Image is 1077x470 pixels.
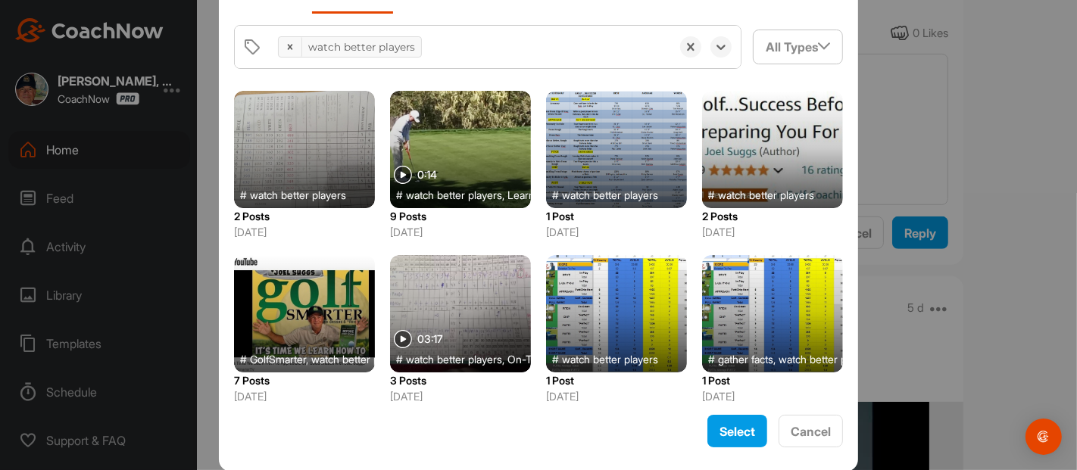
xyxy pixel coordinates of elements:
div: # [708,351,849,366]
div: # [240,187,381,202]
p: 2 Posts [702,208,843,224]
span: gather facts , [718,351,776,366]
img: tags [243,38,261,56]
div: # [708,187,849,202]
p: [DATE] [234,224,375,240]
div: # [552,351,693,366]
p: 7 Posts [234,372,375,388]
span: Cancel [791,424,831,439]
div: # [552,187,693,202]
p: [DATE] [702,224,843,240]
button: Select [707,415,767,447]
p: 1 Post [546,372,687,388]
span: 0:14 [417,170,437,180]
p: 2 Posts [234,208,375,224]
span: watch better players [718,187,814,202]
span: watch better players , [406,351,504,366]
p: [DATE] [234,388,375,404]
span: watch better players , [779,351,877,366]
span: Select [720,424,755,439]
span: GolfSmarter , [250,351,308,366]
span: watch better players , [406,187,504,202]
button: Cancel [779,415,843,447]
span: watch better players , [311,351,410,366]
p: [DATE] [702,388,843,404]
div: # [396,187,537,202]
span: watch better players [562,351,658,366]
div: # [396,351,537,366]
span: 03:17 [417,334,443,344]
p: 1 Post [546,208,687,224]
p: [DATE] [390,388,531,404]
p: [DATE] [546,224,687,240]
div: Open Intercom Messenger [1025,419,1062,455]
p: 3 Posts [390,372,531,388]
p: 9 Posts [390,208,531,224]
span: watch better players [562,187,658,202]
p: [DATE] [390,224,531,240]
span: On-The-Course-With-[PERSON_NAME] , [507,351,698,366]
img: play [394,330,412,348]
img: play [394,166,412,184]
p: [DATE] [546,388,687,404]
span: Learn What You're Doing Right , [507,187,657,202]
p: 1 Post [702,372,843,388]
div: All Types [754,30,842,63]
div: # [240,351,381,366]
div: watch better players [302,35,421,59]
span: watch better players [250,187,346,202]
